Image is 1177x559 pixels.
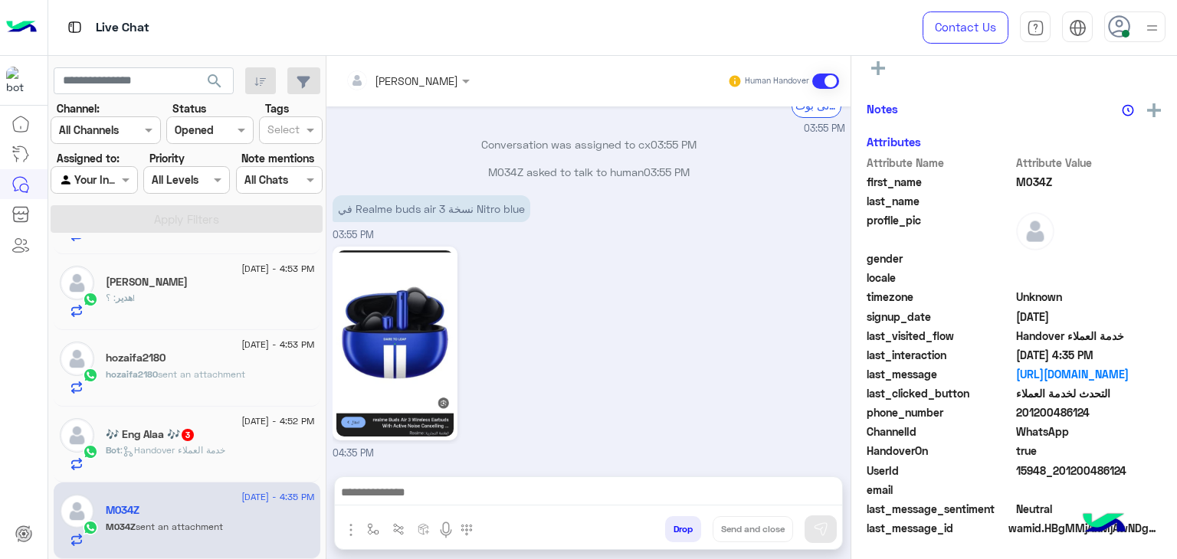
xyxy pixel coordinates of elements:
[867,102,898,116] h6: Notes
[1069,19,1087,37] img: tab
[1016,347,1162,363] span: 2025-09-03T13:35:35.207Z
[83,444,98,459] img: WhatsApp
[1016,423,1162,440] span: 2
[336,250,454,436] img: 788103490255523.jpg
[116,292,133,303] span: هدير
[867,463,1013,479] span: UserId
[241,414,314,428] span: [DATE] - 4:52 PM
[1077,498,1131,551] img: hulul-logo.png
[83,520,98,535] img: WhatsApp
[713,516,793,542] button: Send and close
[867,174,1013,190] span: first_name
[437,521,455,539] img: send voice note
[1016,174,1162,190] span: M034Z
[745,75,809,87] small: Human Handover
[241,262,314,276] span: [DATE] - 4:53 PM
[1016,366,1162,382] a: [URL][DOMAIN_NAME]
[342,521,360,539] img: send attachment
[461,524,473,536] img: make a call
[57,100,100,116] label: Channel:
[172,100,206,116] label: Status
[867,366,1013,382] span: last_message
[1016,289,1162,305] span: Unknown
[60,494,94,528] img: defaultAdmin.png
[96,18,149,38] p: Live Chat
[1008,520,1162,536] span: wamid.HBgMMjAxMjAwNDg2MTI0FQIAEhggODZCRjc1NjM5ODY4ODg1MkEwQ0YzRTgyRDk5OTA5MDMA
[1122,104,1134,116] img: notes
[867,250,1013,266] span: gender
[6,11,37,44] img: Logo
[367,523,379,535] img: select flow
[361,516,386,541] button: select flow
[136,521,223,532] span: sent an attachment
[265,100,289,116] label: Tags
[867,501,1013,517] span: last_message_sentiment
[333,229,374,240] span: 03:55 PM
[792,93,841,117] div: الرجوع الى بوت
[57,150,120,166] label: Assigned to:
[241,490,314,504] span: [DATE] - 4:35 PM
[1016,250,1162,266] span: null
[867,212,1013,247] span: profile_pic
[106,368,158,380] span: hozaifa2180
[158,368,245,380] span: sent an attachment
[867,328,1013,344] span: last_visited_flow
[1016,270,1162,286] span: null
[65,18,84,37] img: tab
[333,195,530,222] p: 3/9/2025, 3:55 PM
[804,122,845,136] span: 03:55 PM
[51,205,323,233] button: Apply Filters
[1016,328,1162,344] span: Handover خدمة العملاء
[1016,501,1162,517] span: 0
[644,165,690,178] span: 03:55 PM
[1016,404,1162,420] span: 201200486124
[867,404,1013,420] span: phone_number
[106,444,120,456] span: Bot
[83,368,98,383] img: WhatsApp
[241,150,314,166] label: Note mentions
[418,523,430,535] img: create order
[651,138,697,151] span: 03:55 PM
[106,521,136,532] span: M034Z
[867,482,1013,498] span: email
[106,504,139,517] h5: M034Z
[83,292,98,307] img: WhatsApp
[106,276,188,289] h5: هدير سامي
[867,289,1013,305] span: timezone
[182,429,194,441] span: 3
[665,516,701,542] button: Drop
[867,443,1013,459] span: HandoverOn
[813,521,828,537] img: send message
[333,447,374,459] span: 04:35 PM
[867,155,1013,171] span: Attribute Name
[1016,212,1054,250] img: defaultAdmin.png
[60,266,94,300] img: defaultAdmin.png
[106,292,135,303] span: ؟!
[867,385,1013,401] span: last_clicked_button
[1027,19,1044,37] img: tab
[923,11,1008,44] a: Contact Us
[196,67,234,100] button: search
[867,347,1013,363] span: last_interaction
[867,423,1013,440] span: ChannelId
[1143,18,1162,38] img: profile
[1016,385,1162,401] span: التحدث لخدمة العملاء
[60,342,94,376] img: defaultAdmin.png
[205,72,224,90] span: search
[241,338,314,351] span: [DATE] - 4:53 PM
[333,164,845,180] p: M034Z asked to talk to human
[867,193,1013,209] span: last_name
[867,520,1005,536] span: last_message_id
[1016,155,1162,171] span: Attribute Value
[867,135,921,149] h6: Attributes
[1016,463,1162,479] span: 15948_201200486124
[386,516,411,541] button: Trigger scenario
[1020,11,1051,44] a: tab
[867,309,1013,325] span: signup_date
[411,516,437,541] button: create order
[867,270,1013,286] span: locale
[1147,103,1161,117] img: add
[265,121,300,141] div: Select
[392,523,405,535] img: Trigger scenario
[120,444,225,456] span: : Handover خدمة العملاء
